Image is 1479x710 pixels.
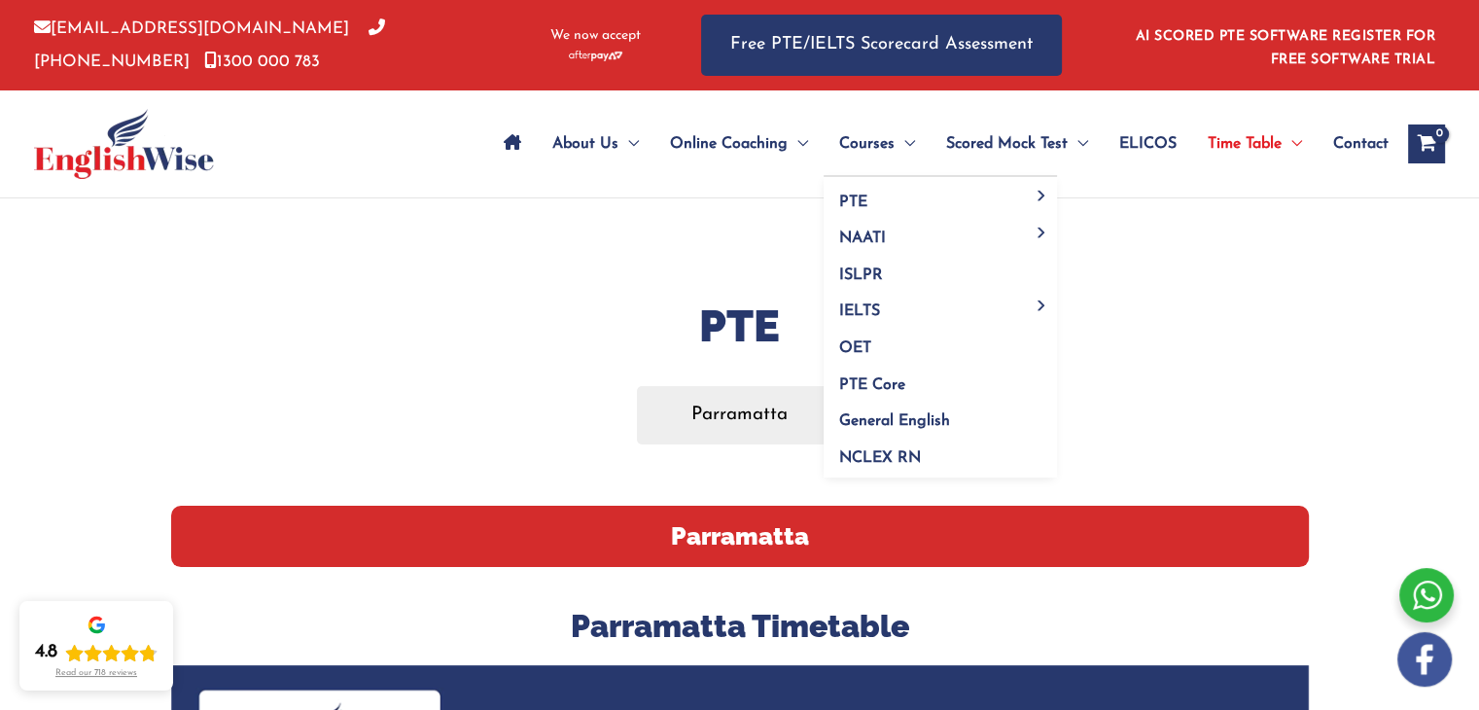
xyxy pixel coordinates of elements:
[550,26,641,46] span: We now accept
[1192,110,1318,178] a: Time TableMenu Toggle
[171,296,1309,357] h1: PTE
[824,214,1057,251] a: NAATIMenu Toggle
[552,110,618,178] span: About Us
[1104,110,1192,178] a: ELICOS
[788,110,808,178] span: Menu Toggle
[839,231,886,246] span: NAATI
[839,195,867,210] span: PTE
[55,668,137,679] div: Read our 718 reviews
[204,53,320,70] a: 1300 000 783
[824,110,931,178] a: CoursesMenu Toggle
[839,267,883,283] span: ISLPR
[637,386,842,444] a: Parramatta
[1397,632,1452,687] img: white-facebook.png
[171,606,1309,647] h3: Parramatta Timetable
[618,110,639,178] span: Menu Toggle
[895,110,915,178] span: Menu Toggle
[824,433,1057,478] a: NCLEX RN
[1031,300,1053,310] span: Menu Toggle
[839,377,905,393] span: PTE Core
[1333,110,1389,178] span: Contact
[1124,14,1445,77] aside: Header Widget 1
[1136,29,1436,67] a: AI SCORED PTE SOFTWARE REGISTER FOR FREE SOFTWARE TRIAL
[1068,110,1088,178] span: Menu Toggle
[1408,124,1445,163] a: View Shopping Cart, empty
[1208,110,1282,178] span: Time Table
[839,110,895,178] span: Courses
[1318,110,1389,178] a: Contact
[824,397,1057,434] a: General English
[34,20,385,69] a: [PHONE_NUMBER]
[839,303,880,319] span: IELTS
[1031,227,1053,237] span: Menu Toggle
[488,110,1389,178] nav: Site Navigation: Main Menu
[824,287,1057,324] a: IELTSMenu Toggle
[569,51,622,61] img: Afterpay-Logo
[824,177,1057,214] a: PTEMenu Toggle
[839,413,950,429] span: General English
[946,110,1068,178] span: Scored Mock Test
[35,641,57,664] div: 4.8
[34,109,214,179] img: cropped-ew-logo
[654,110,824,178] a: Online CoachingMenu Toggle
[824,324,1057,361] a: OET
[931,110,1104,178] a: Scored Mock TestMenu Toggle
[824,360,1057,397] a: PTE Core
[701,15,1062,76] a: Free PTE/IELTS Scorecard Assessment
[1282,110,1302,178] span: Menu Toggle
[171,506,1309,567] h2: Parramatta
[34,20,349,37] a: [EMAIL_ADDRESS][DOMAIN_NAME]
[1031,191,1053,201] span: Menu Toggle
[670,110,788,178] span: Online Coaching
[839,340,871,356] span: OET
[35,641,158,664] div: Rating: 4.8 out of 5
[1119,110,1177,178] span: ELICOS
[824,250,1057,287] a: ISLPR
[839,450,921,466] span: NCLEX RN
[537,110,654,178] a: About UsMenu Toggle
